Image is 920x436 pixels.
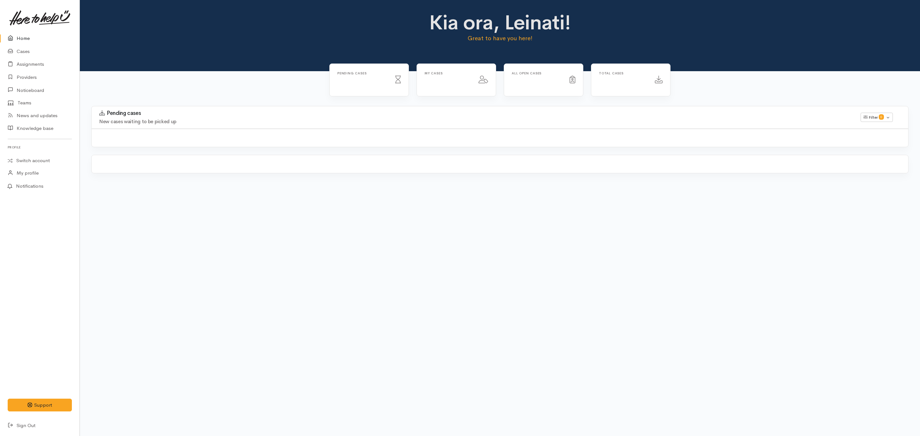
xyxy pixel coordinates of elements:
h6: Profile [8,143,72,152]
h1: Kia ora, Leinati! [298,11,702,34]
h6: All Open cases [512,71,562,75]
h6: My cases [425,71,471,75]
p: Great to have you here! [298,34,702,43]
h3: Pending cases [99,110,853,117]
span: 0 [879,114,884,119]
h4: New cases waiting to be picked up [99,119,853,124]
button: Filter0 [861,113,893,122]
h6: Pending cases [337,71,387,75]
h6: Total cases [599,71,647,75]
button: Support [8,399,72,412]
